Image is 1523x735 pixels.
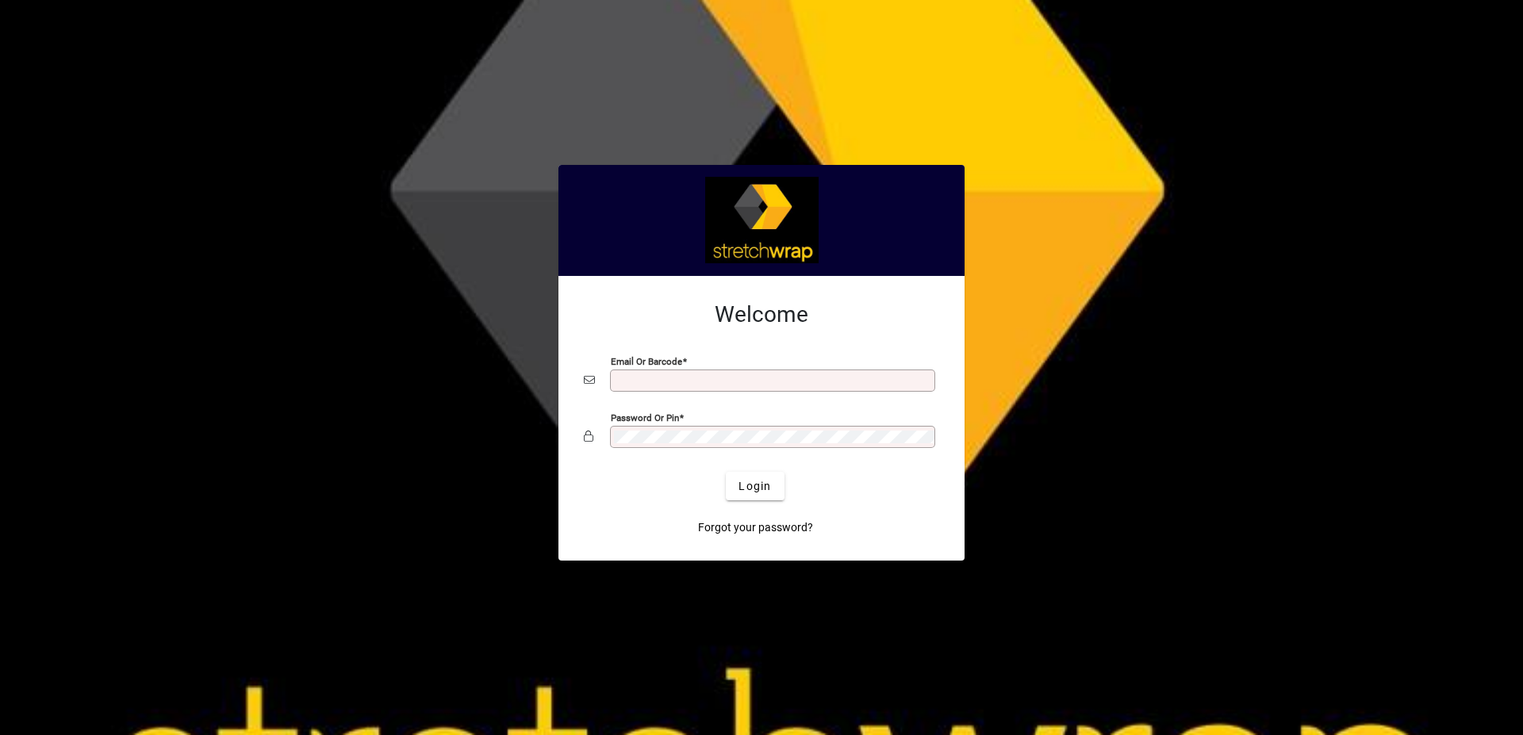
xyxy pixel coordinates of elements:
mat-label: Email or Barcode [611,356,682,367]
a: Forgot your password? [692,513,819,542]
mat-label: Password or Pin [611,412,679,423]
span: Forgot your password? [698,519,813,536]
span: Login [738,478,771,495]
button: Login [726,472,784,500]
h2: Welcome [584,301,939,328]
